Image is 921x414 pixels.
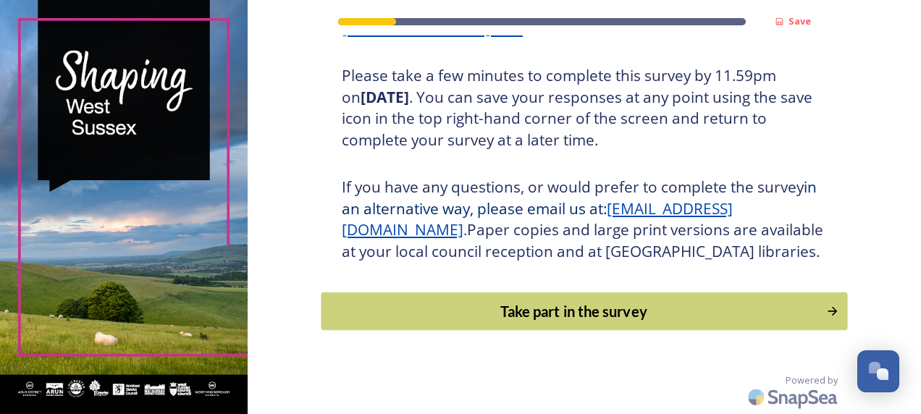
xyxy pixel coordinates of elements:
[342,198,733,240] a: [EMAIL_ADDRESS][DOMAIN_NAME]
[788,14,811,28] strong: Save
[342,177,820,219] span: in an alternative way, please email us at:
[786,373,838,387] span: Powered by
[342,177,827,262] h3: If you have any questions, or would prefer to complete the survey Paper copies and large print ve...
[321,292,847,331] button: Continue
[342,65,827,151] h3: Please take a few minutes to complete this survey by 11.59pm on . You can save your responses at ...
[329,300,818,322] div: Take part in the survey
[857,350,899,392] button: Open Chat
[361,87,409,107] strong: [DATE]
[463,219,467,240] span: .
[744,380,845,414] img: SnapSea Logo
